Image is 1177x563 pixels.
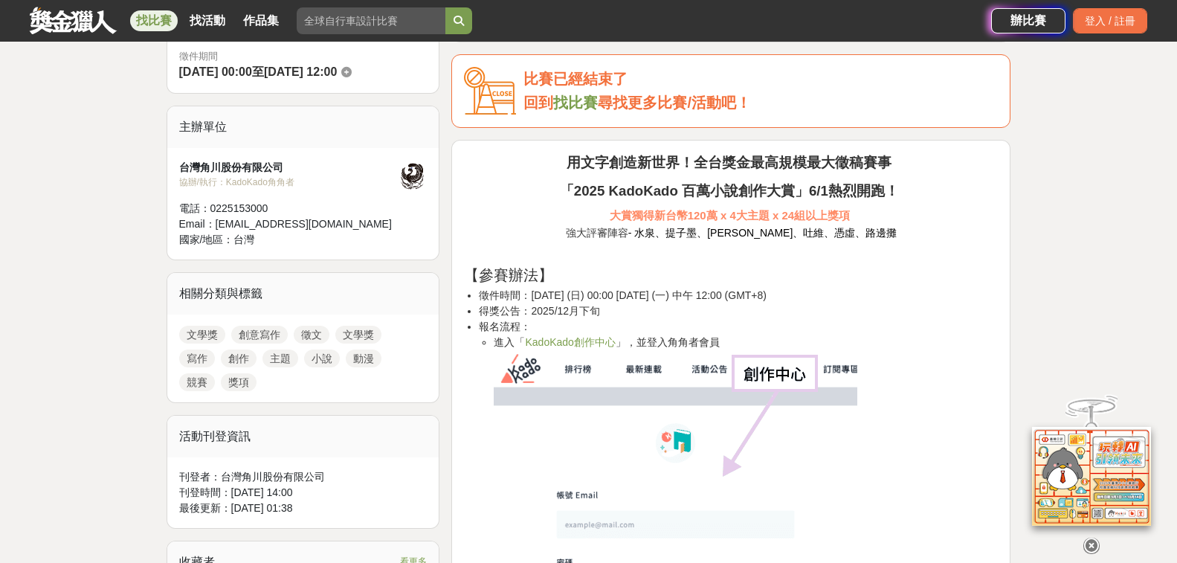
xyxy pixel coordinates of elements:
[553,94,598,111] a: 找比賽
[179,350,215,367] a: 寫作
[991,8,1065,33] a: 辦比賽
[179,469,428,485] div: 刊登者： 台灣角川股份有限公司
[479,288,998,303] li: 徵件時間：[DATE] (日) 00:00 [DATE] (一) 中午 12:00 (GMT+8)
[560,183,899,199] strong: 「2025 KadoKado 百萬小說創作大賞」6/1熱烈開跑！
[567,155,891,170] strong: 用文字創造新世界！全台獎金最高規模最大徵稿賽事
[179,373,215,391] a: 競賽
[179,201,398,216] div: 電話： 0225153000
[167,106,439,148] div: 主辦單位
[335,326,381,344] a: 文學獎
[297,7,445,34] input: 全球自行車設計比賽
[1073,8,1147,33] div: 登入 / 註冊
[1032,427,1151,526] img: d2146d9a-e6f6-4337-9592-8cefde37ba6b.png
[233,234,254,245] span: 台灣
[525,336,615,348] a: KadoKado創作中心
[598,94,751,111] span: 尋找更多比賽/活動吧！
[523,67,998,91] div: 比賽已經結束了
[179,51,218,62] span: 徵件期間
[221,373,257,391] a: 獎項
[566,227,628,239] span: 強大評審陣容
[179,501,428,516] div: 最後更新： [DATE] 01:38
[167,273,439,315] div: 相關分類與標籤
[479,303,998,319] li: 得獎公告：2025/12月下旬
[184,10,231,31] a: 找活動
[231,326,288,344] a: 創意寫作
[304,350,340,367] a: 小說
[179,65,252,78] span: [DATE] 00:00
[167,416,439,457] div: 活動刊登資訊
[221,350,257,367] a: 創作
[346,350,381,367] a: 動漫
[610,209,850,222] strong: 大賞獨得新台幣120萬 x 4大主題 x 24組以上獎項
[523,94,553,111] span: 回到
[237,10,285,31] a: 作品集
[628,227,897,239] span: - 水泉、提子墨、[PERSON_NAME]、吐維、憑虛、路邊攤
[179,485,428,501] div: 刊登時間： [DATE] 14:00
[179,160,398,176] div: 台灣角川股份有限公司
[179,326,225,344] a: 文學獎
[179,234,234,245] span: 國家/地區：
[464,266,998,284] h2: 【參賽辦法】
[130,10,178,31] a: 找比賽
[262,350,298,367] a: 主題
[179,216,398,232] div: Email： [EMAIL_ADDRESS][DOMAIN_NAME]
[464,67,516,115] img: Icon
[294,326,329,344] a: 徵文
[179,176,398,189] div: 協辦/執行： KadoKado角角者
[264,65,337,78] span: [DATE] 12:00
[252,65,264,78] span: 至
